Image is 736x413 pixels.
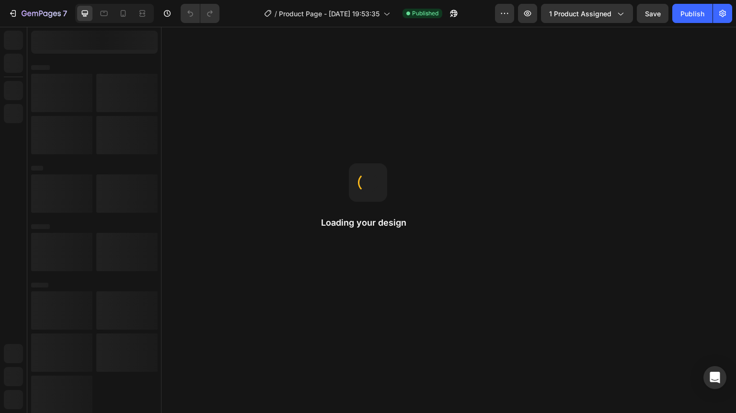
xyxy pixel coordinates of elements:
button: Publish [672,4,713,23]
span: / [275,9,277,19]
h2: Loading your design [321,217,415,229]
span: 1 product assigned [549,9,611,19]
div: Publish [680,9,704,19]
button: 1 product assigned [541,4,633,23]
button: Save [637,4,668,23]
span: Published [412,9,438,18]
span: Save [645,10,661,18]
span: Product Page - [DATE] 19:53:35 [279,9,379,19]
p: 7 [63,8,67,19]
div: Open Intercom Messenger [703,366,726,389]
button: 7 [4,4,71,23]
div: Undo/Redo [181,4,219,23]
